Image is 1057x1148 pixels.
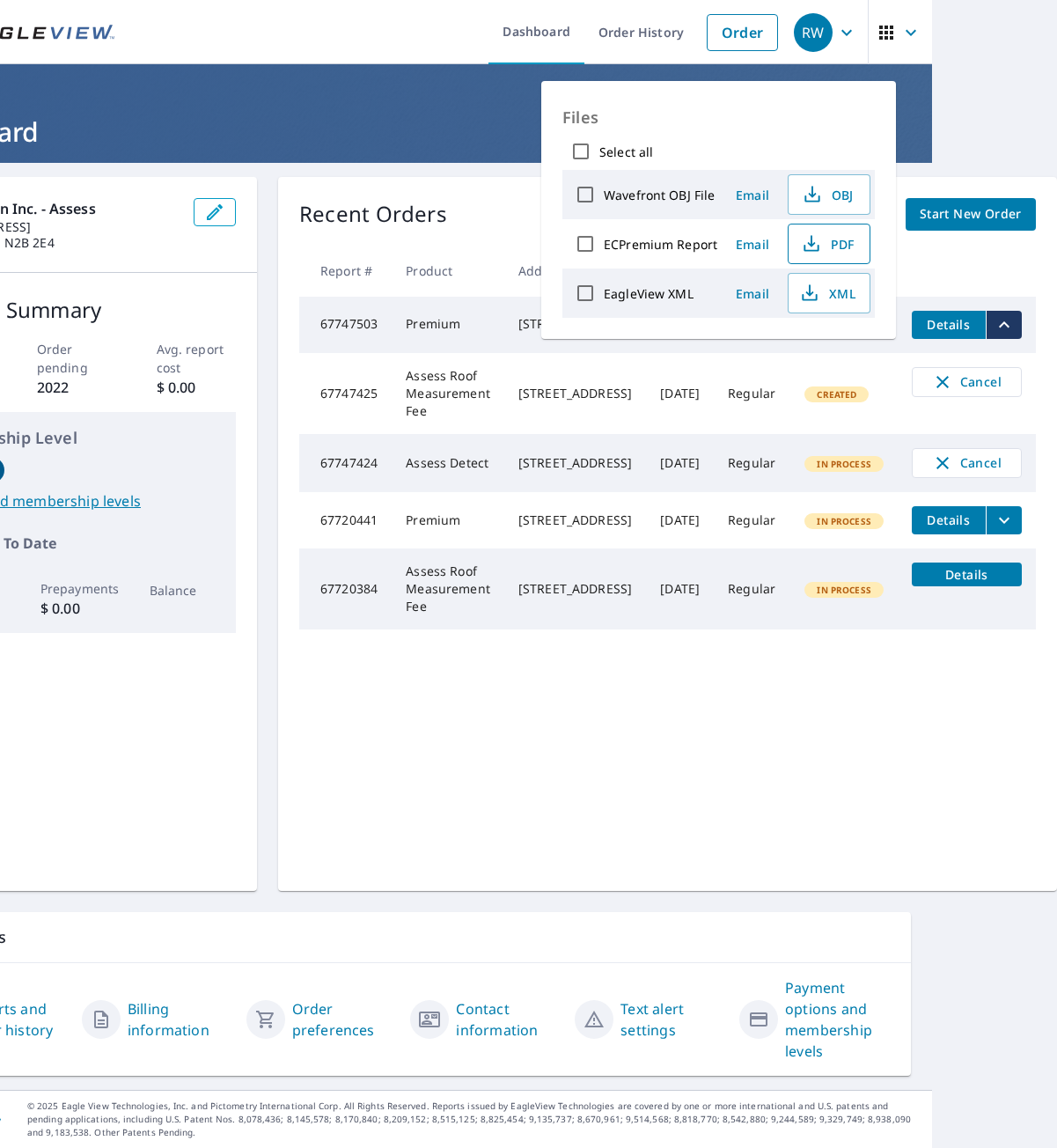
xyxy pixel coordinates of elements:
[299,353,392,434] td: 67747425
[731,187,774,203] span: Email
[724,280,781,307] button: Email
[794,13,833,52] div: RW
[299,434,392,492] td: 67747424
[707,14,778,51] a: Order
[912,367,1022,397] button: Cancel
[714,548,790,629] td: Regular
[299,198,447,231] p: Recent Orders
[646,548,714,629] td: [DATE]
[922,316,975,333] span: Details
[518,315,632,333] div: [STREET_ADDRESS]
[518,385,632,402] div: [STREET_ADDRESS]
[504,245,646,297] th: Address
[604,187,715,203] label: Wavefront OBJ File
[922,566,1011,583] span: Details
[299,245,392,297] th: Report #
[299,492,392,548] td: 67720441
[785,977,890,1062] a: Payment options and membership levels
[599,143,653,160] label: Select all
[806,515,882,527] span: In Process
[128,998,232,1041] a: Billing information
[518,454,632,472] div: [STREET_ADDRESS]
[604,285,694,302] label: EagleView XML
[299,297,392,353] td: 67747503
[392,353,504,434] td: Assess Roof Measurement Fee
[150,581,223,600] p: Balance
[912,311,986,339] button: detailsBtn-67747503
[930,453,1003,474] span: Cancel
[986,311,1022,339] button: filesDropdownBtn-67747503
[731,285,774,302] span: Email
[799,184,855,205] span: OBJ
[930,372,1003,393] span: Cancel
[157,340,237,377] p: Avg. report cost
[806,388,867,401] span: Created
[799,283,855,304] span: XML
[788,273,870,313] button: XML
[799,233,855,254] span: PDF
[920,203,1022,225] span: Start New Order
[912,506,986,534] button: detailsBtn-67720441
[620,998,725,1041] a: Text alert settings
[906,198,1036,231] a: Start New Order
[299,548,392,629] td: 67720384
[562,102,875,133] p: Files
[157,377,237,398] p: $ 0.00
[392,548,504,629] td: Assess Roof Measurement Fee
[731,236,774,253] span: Email
[986,506,1022,534] button: filesDropdownBtn-67720441
[40,598,114,619] p: $ 0.00
[392,297,504,353] td: Premium
[806,584,882,596] span: In Process
[912,448,1022,478] button: Cancel
[40,579,114,598] p: Prepayments
[788,174,870,215] button: OBJ
[788,224,870,264] button: PDF
[646,353,714,434] td: [DATE]
[646,434,714,492] td: [DATE]
[37,340,117,377] p: Order pending
[714,492,790,548] td: Regular
[604,236,717,253] label: ECPremium Report
[392,434,504,492] td: Assess Detect
[724,231,781,258] button: Email
[912,563,1022,586] button: detailsBtn-67720384
[724,181,781,209] button: Email
[646,492,714,548] td: [DATE]
[518,580,632,598] div: [STREET_ADDRESS]
[922,511,975,528] span: Details
[392,245,504,297] th: Product
[518,511,632,529] div: [STREET_ADDRESS]
[714,353,790,434] td: Regular
[392,492,504,548] td: Premium
[27,1100,923,1139] p: © 2025 Eagle View Technologies, Inc. and Pictometry International Corp. All Rights Reserved. Repo...
[806,458,882,470] span: In Process
[37,377,117,398] p: 2022
[292,998,397,1041] a: Order preferences
[714,434,790,492] td: Regular
[456,998,561,1041] a: Contact information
